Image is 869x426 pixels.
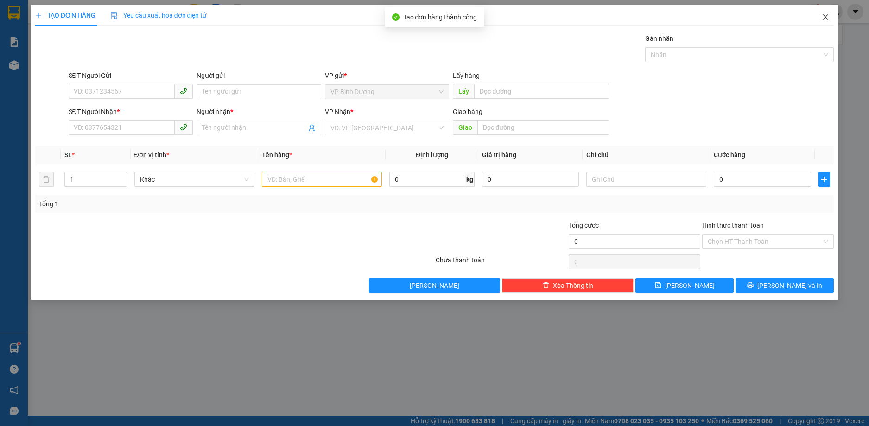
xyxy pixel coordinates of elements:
[403,13,477,21] span: Tạo đơn hàng thành công
[747,282,754,289] span: printer
[410,280,459,291] span: [PERSON_NAME]
[583,146,710,164] th: Ghi chú
[482,151,516,159] span: Giá trị hàng
[140,172,249,186] span: Khác
[69,70,193,81] div: SĐT Người Gửi
[819,176,830,183] span: plus
[416,151,448,159] span: Định lượng
[262,151,292,159] span: Tên hàng
[69,107,193,117] div: SĐT Người Nhận
[330,85,444,99] span: VP Bình Dương
[543,282,549,289] span: delete
[197,107,321,117] div: Người nhận
[465,172,475,187] span: kg
[453,108,482,115] span: Giao hàng
[110,12,118,19] img: icon
[655,282,661,289] span: save
[702,222,764,229] label: Hình thức thanh toán
[35,12,42,19] span: plus
[453,120,477,135] span: Giao
[262,172,382,187] input: VD: Bàn, Ghế
[635,278,734,293] button: save[PERSON_NAME]
[665,280,715,291] span: [PERSON_NAME]
[392,13,400,21] span: check-circle
[818,172,831,187] button: plus
[35,12,95,19] span: TẠO ĐƠN HÀNG
[736,278,834,293] button: printer[PERSON_NAME] và In
[325,70,450,81] div: VP gửi
[569,222,599,229] span: Tổng cước
[453,84,474,99] span: Lấy
[39,199,336,209] div: Tổng: 1
[39,172,54,187] button: delete
[180,123,187,131] span: phone
[453,72,480,79] span: Lấy hàng
[553,280,593,291] span: Xóa Thông tin
[474,84,609,99] input: Dọc đường
[714,151,745,159] span: Cước hàng
[757,280,822,291] span: [PERSON_NAME] và In
[812,5,838,31] button: Close
[502,278,634,293] button: deleteXóa Thông tin
[308,124,316,132] span: user-add
[64,151,72,159] span: SL
[822,13,829,21] span: close
[197,70,321,81] div: Người gửi
[134,151,169,159] span: Đơn vị tính
[435,255,568,271] div: Chưa thanh toán
[586,172,706,187] input: Ghi Chú
[180,87,187,95] span: phone
[482,172,579,187] input: 0
[325,108,350,115] span: VP Nhận
[477,120,609,135] input: Dọc đường
[110,12,207,19] span: Yêu cầu xuất hóa đơn điện tử
[369,278,501,293] button: [PERSON_NAME]
[645,35,673,42] label: Gán nhãn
